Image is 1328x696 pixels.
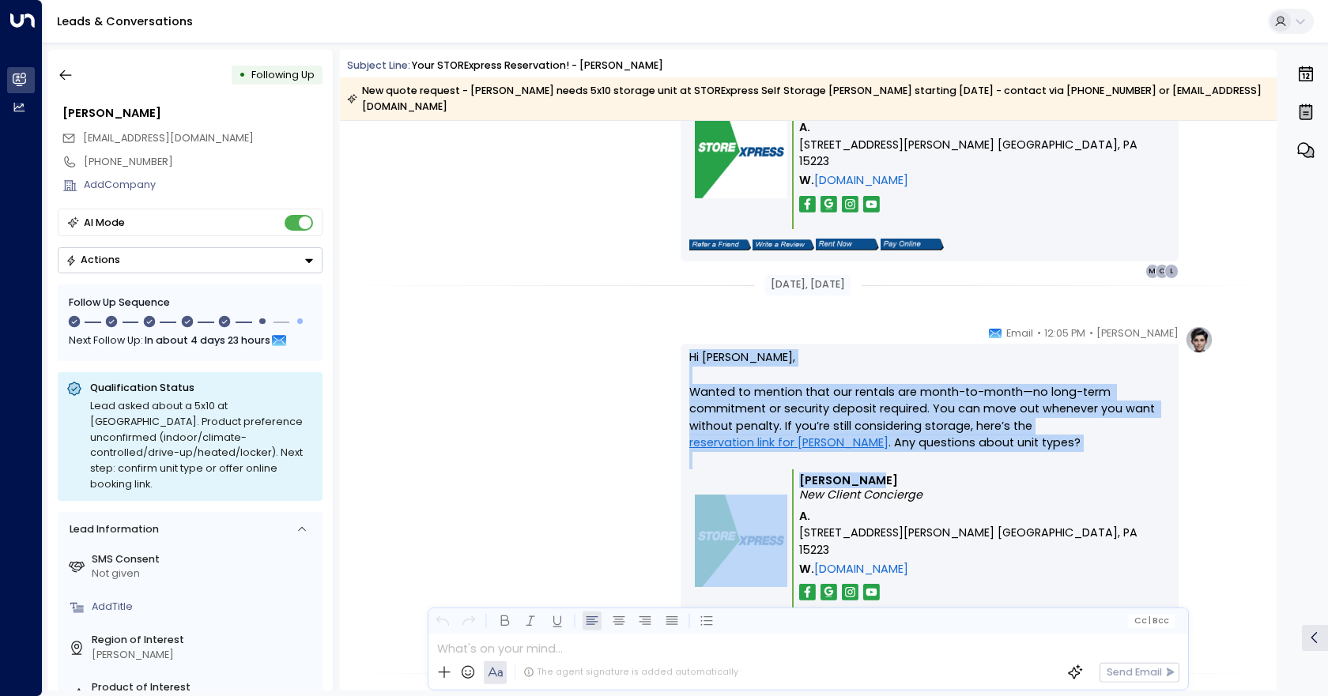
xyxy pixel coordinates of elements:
img: storexpress_rent.png [816,239,879,250]
a: Leads & Conversations [57,13,193,29]
div: Lead Information [64,522,158,537]
span: Cc Bcc [1134,616,1169,626]
img: storexpress_pay.png [881,239,944,250]
div: Actions [66,254,120,266]
span: [PERSON_NAME] [1096,325,1179,341]
span: Email [1006,325,1033,341]
div: New quote request - [PERSON_NAME] needs 5x10 storage unit at STORExpress Self Storage [PERSON_NAM... [347,83,1268,115]
b: [PERSON_NAME] [799,472,898,488]
a: [DOMAIN_NAME] [814,172,908,190]
div: Next Follow Up: [70,332,311,349]
div: [PHONE_NUMBER] [84,155,323,170]
div: The agent signature is added automatically [523,666,738,679]
div: Not given [92,566,317,581]
div: Lead asked about a 5x10 at [GEOGRAPHIC_DATA]. Product preference unconfirmed (indoor/climate-cont... [90,398,314,492]
div: Button group with a nested menu [58,247,323,273]
img: storexpress_logo.png [695,106,787,198]
button: Actions [58,247,323,273]
button: Redo [459,611,479,631]
img: storexpress_logo.png [695,495,787,587]
img: storexpress_refer.png [689,239,751,250]
span: [STREET_ADDRESS][PERSON_NAME] [GEOGRAPHIC_DATA], PA 15223 [799,525,1165,559]
p: Qualification Status [90,381,314,395]
div: Your STORExpress Reservation! - [PERSON_NAME] [412,58,663,73]
span: • [1037,325,1041,341]
span: | [1149,616,1151,626]
span: Following Up [251,68,315,81]
p: Hi [PERSON_NAME], Wanted to mention that our rentals are month-to-month—no long-term commitment o... [689,349,1170,468]
span: 12:05 PM [1044,325,1085,341]
span: In about 4 days 23 hours [145,332,271,349]
img: storexpres_fb.png [799,584,816,600]
span: A. [799,119,810,137]
div: [PERSON_NAME] [92,648,317,663]
span: W. [799,172,814,190]
img: storexpress_yt.png [863,196,880,213]
div: [DATE], [DATE] [765,275,851,295]
img: storexpress_insta.png [842,196,858,213]
img: profile-logo.png [1185,325,1213,354]
span: [STREET_ADDRESS][PERSON_NAME] [GEOGRAPHIC_DATA], PA 15223 [799,137,1165,171]
div: Follow Up Sequence [70,296,311,311]
img: storexpress_insta.png [842,584,858,600]
span: michaelfeibeljr@hotmail.com [83,131,254,146]
label: Region of Interest [92,633,317,648]
div: AddTitle [92,600,317,615]
div: AddCompany [84,178,323,193]
span: W. [799,561,814,578]
label: Product of Interest [92,680,317,695]
img: storexpress_google.png [821,584,837,600]
img: storexpres_fb.png [799,196,816,213]
img: storexpress_yt.png [863,584,880,600]
span: A. [799,508,810,525]
img: storexpress_google.png [821,196,837,213]
span: • [1089,325,1093,341]
div: • [239,62,246,88]
div: AI Mode [84,215,125,231]
label: SMS Consent [92,552,317,567]
a: [DOMAIN_NAME] [814,561,908,578]
button: Cc|Bcc [1128,614,1175,627]
a: reservation link for [PERSON_NAME] [689,435,888,452]
span: [EMAIL_ADDRESS][DOMAIN_NAME] [83,131,254,145]
div: [PERSON_NAME] [62,105,323,122]
span: Subject Line: [347,58,410,72]
button: Undo [432,611,452,631]
i: New Client Concierge [799,487,922,502]
img: storexpress_write.png [753,239,814,250]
